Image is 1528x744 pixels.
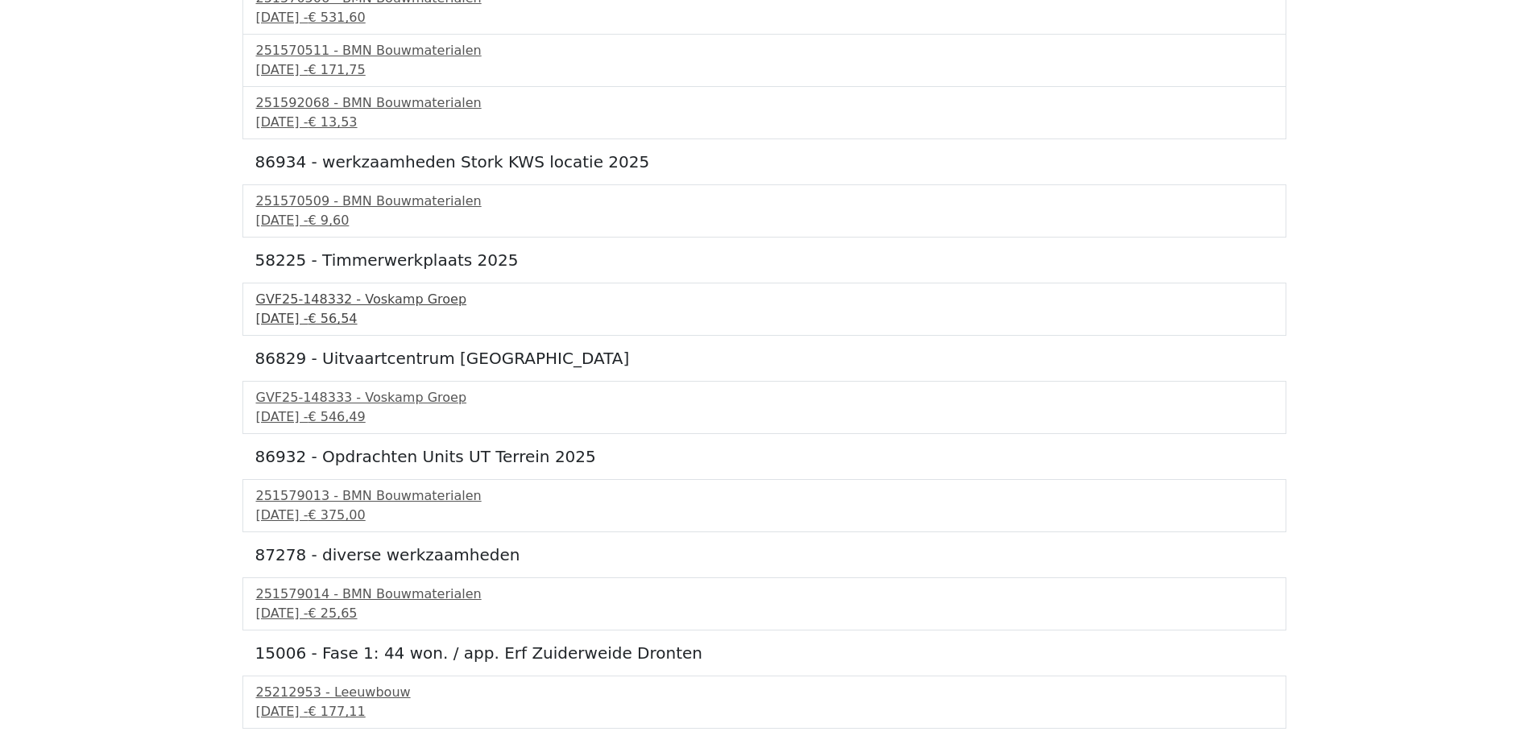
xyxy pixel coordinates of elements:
a: GVF25-148332 - Voskamp Groep[DATE] -€ 56,54 [256,290,1273,329]
span: € 13,53 [308,114,357,130]
a: 251592068 - BMN Bouwmaterialen[DATE] -€ 13,53 [256,93,1273,132]
div: [DATE] - [256,8,1273,27]
span: € 531,60 [308,10,365,25]
a: 251570511 - BMN Bouwmaterialen[DATE] -€ 171,75 [256,41,1273,80]
span: € 56,54 [308,311,357,326]
h5: 86934 - werkzaamheden Stork KWS locatie 2025 [255,152,1273,172]
a: 251570509 - BMN Bouwmaterialen[DATE] -€ 9,60 [256,192,1273,230]
h5: 86932 - Opdrachten Units UT Terrein 2025 [255,447,1273,466]
div: [DATE] - [256,113,1273,132]
div: [DATE] - [256,407,1273,427]
a: 251579014 - BMN Bouwmaterialen[DATE] -€ 25,65 [256,585,1273,623]
div: [DATE] - [256,211,1273,230]
a: 251579013 - BMN Bouwmaterialen[DATE] -€ 375,00 [256,486,1273,525]
span: € 9,60 [308,213,349,228]
div: GVF25-148332 - Voskamp Groep [256,290,1273,309]
span: € 546,49 [308,409,365,424]
div: [DATE] - [256,604,1273,623]
div: 251579013 - BMN Bouwmaterialen [256,486,1273,506]
h5: 15006 - Fase 1: 44 won. / app. Erf Zuiderweide Dronten [255,643,1273,663]
div: 25212953 - Leeuwbouw [256,683,1273,702]
div: [DATE] - [256,309,1273,329]
h5: 87278 - diverse werkzaamheden [255,545,1273,564]
div: [DATE] - [256,702,1273,721]
div: 251570509 - BMN Bouwmaterialen [256,192,1273,211]
h5: 86829 - Uitvaartcentrum [GEOGRAPHIC_DATA] [255,349,1273,368]
a: 25212953 - Leeuwbouw[DATE] -€ 177,11 [256,683,1273,721]
div: GVF25-148333 - Voskamp Groep [256,388,1273,407]
div: 251579014 - BMN Bouwmaterialen [256,585,1273,604]
span: € 375,00 [308,507,365,523]
h5: 58225 - Timmerwerkplaats 2025 [255,250,1273,270]
span: € 177,11 [308,704,365,719]
div: [DATE] - [256,506,1273,525]
span: € 25,65 [308,606,357,621]
span: € 171,75 [308,62,365,77]
div: [DATE] - [256,60,1273,80]
div: 251570511 - BMN Bouwmaterialen [256,41,1273,60]
div: 251592068 - BMN Bouwmaterialen [256,93,1273,113]
a: GVF25-148333 - Voskamp Groep[DATE] -€ 546,49 [256,388,1273,427]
